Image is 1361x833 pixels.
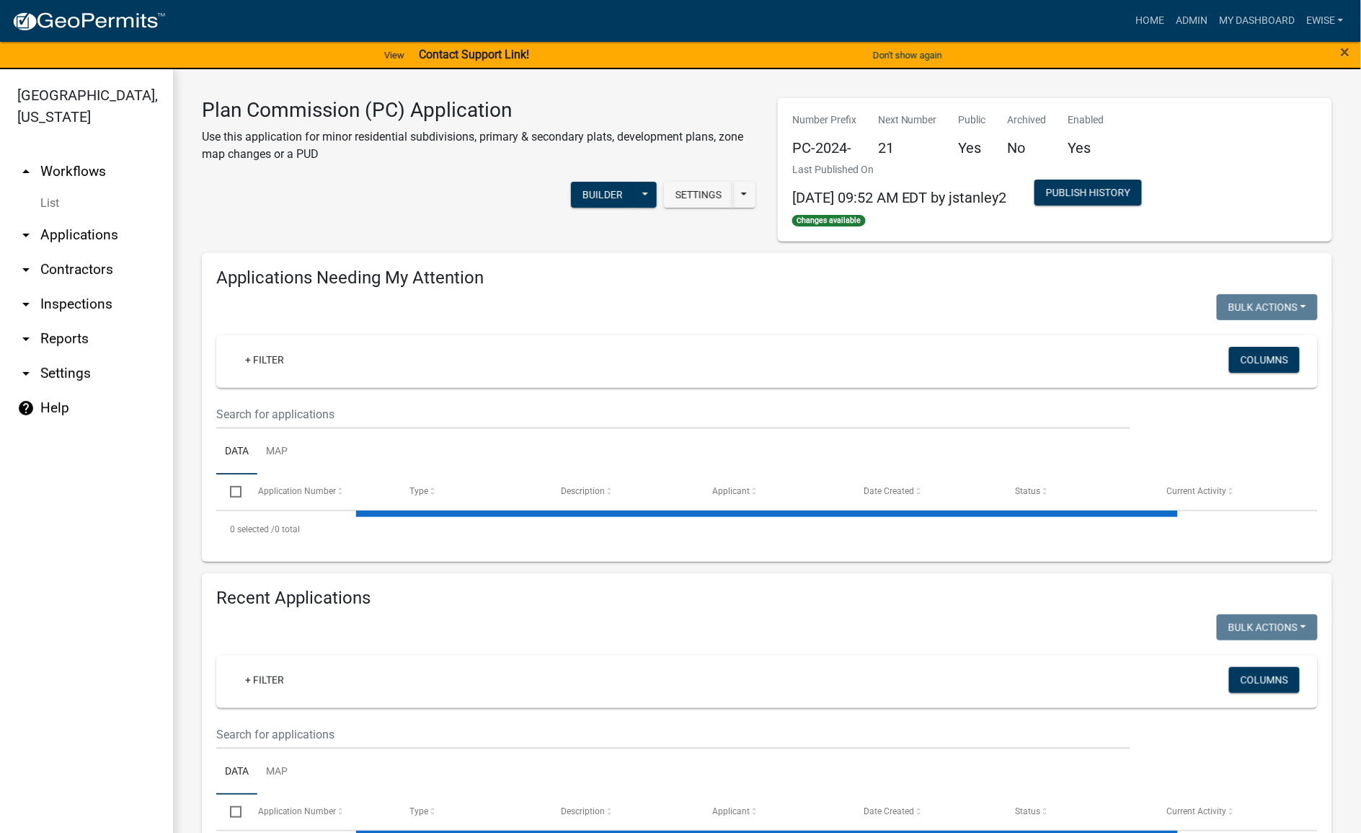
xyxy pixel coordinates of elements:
i: arrow_drop_down [17,296,35,313]
datatable-header-cell: Description [547,475,699,509]
a: + Filter [234,667,296,693]
datatable-header-cell: Type [396,795,547,829]
h5: No [1008,139,1047,157]
span: Description [561,806,605,816]
span: Application Number [258,486,337,496]
i: arrow_drop_up [17,163,35,180]
datatable-header-cell: Date Created [850,795,1001,829]
button: Close [1341,43,1350,61]
a: Data [216,749,257,795]
a: Map [257,429,296,475]
datatable-header-cell: Status [1002,475,1153,509]
span: Changes available [792,215,866,226]
a: Data [216,429,257,475]
span: Status [1016,486,1041,496]
datatable-header-cell: Description [547,795,699,829]
p: Enabled [1068,113,1104,128]
p: Public [959,113,986,128]
i: arrow_drop_down [17,261,35,278]
span: Applicant [712,806,750,816]
h4: Recent Applications [216,588,1318,609]
datatable-header-cell: Application Number [244,475,395,509]
datatable-header-cell: Current Activity [1153,475,1305,509]
h4: Applications Needing My Attention [216,268,1318,288]
datatable-header-cell: Current Activity [1153,795,1305,829]
wm-modal-confirm: Workflow Publish History [1034,188,1142,199]
datatable-header-cell: Applicant [699,475,850,509]
input: Search for applications [216,400,1130,429]
p: Next Number [878,113,937,128]
span: Date Created [864,486,915,496]
i: help [17,400,35,417]
datatable-header-cell: Application Number [244,795,395,829]
div: 0 total [216,511,1318,547]
span: Current Activity [1167,806,1227,816]
datatable-header-cell: Select [216,475,244,509]
span: × [1341,42,1350,62]
p: Use this application for minor residential subdivisions, primary & secondary plats, development p... [202,128,756,163]
a: Map [257,749,296,795]
datatable-header-cell: Date Created [850,475,1001,509]
button: Bulk Actions [1217,614,1318,640]
p: Archived [1008,113,1047,128]
a: Admin [1170,7,1213,35]
h5: Yes [959,139,986,157]
datatable-header-cell: Type [396,475,547,509]
a: + Filter [234,347,296,373]
button: Settings [664,182,733,208]
button: Publish History [1034,180,1142,206]
span: 0 selected / [230,524,275,534]
span: Current Activity [1167,486,1227,496]
strong: Contact Support Link! [419,48,529,61]
datatable-header-cell: Select [216,795,244,829]
a: View [378,43,410,67]
button: Columns [1229,347,1300,373]
h3: Plan Commission (PC) Application [202,98,756,123]
p: Number Prefix [792,113,856,128]
span: Status [1016,806,1041,816]
a: Ewise [1300,7,1349,35]
span: Date Created [864,806,915,816]
datatable-header-cell: Applicant [699,795,850,829]
span: Type [409,806,428,816]
span: Description [561,486,605,496]
button: Bulk Actions [1217,294,1318,320]
a: Home [1130,7,1170,35]
h5: 21 [878,139,937,157]
button: Columns [1229,667,1300,693]
h5: PC-2024- [792,139,856,157]
h5: Yes [1068,139,1104,157]
button: Don't show again [867,43,948,67]
datatable-header-cell: Status [1002,795,1153,829]
i: arrow_drop_down [17,226,35,244]
input: Search for applications [216,720,1130,749]
i: arrow_drop_down [17,330,35,348]
span: [DATE] 09:52 AM EDT by jstanley2 [792,189,1007,206]
p: Last Published On [792,162,1007,177]
span: Applicant [712,486,750,496]
button: Builder [571,182,634,208]
span: Type [409,486,428,496]
a: My Dashboard [1213,7,1300,35]
span: Application Number [258,806,337,816]
i: arrow_drop_down [17,365,35,382]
